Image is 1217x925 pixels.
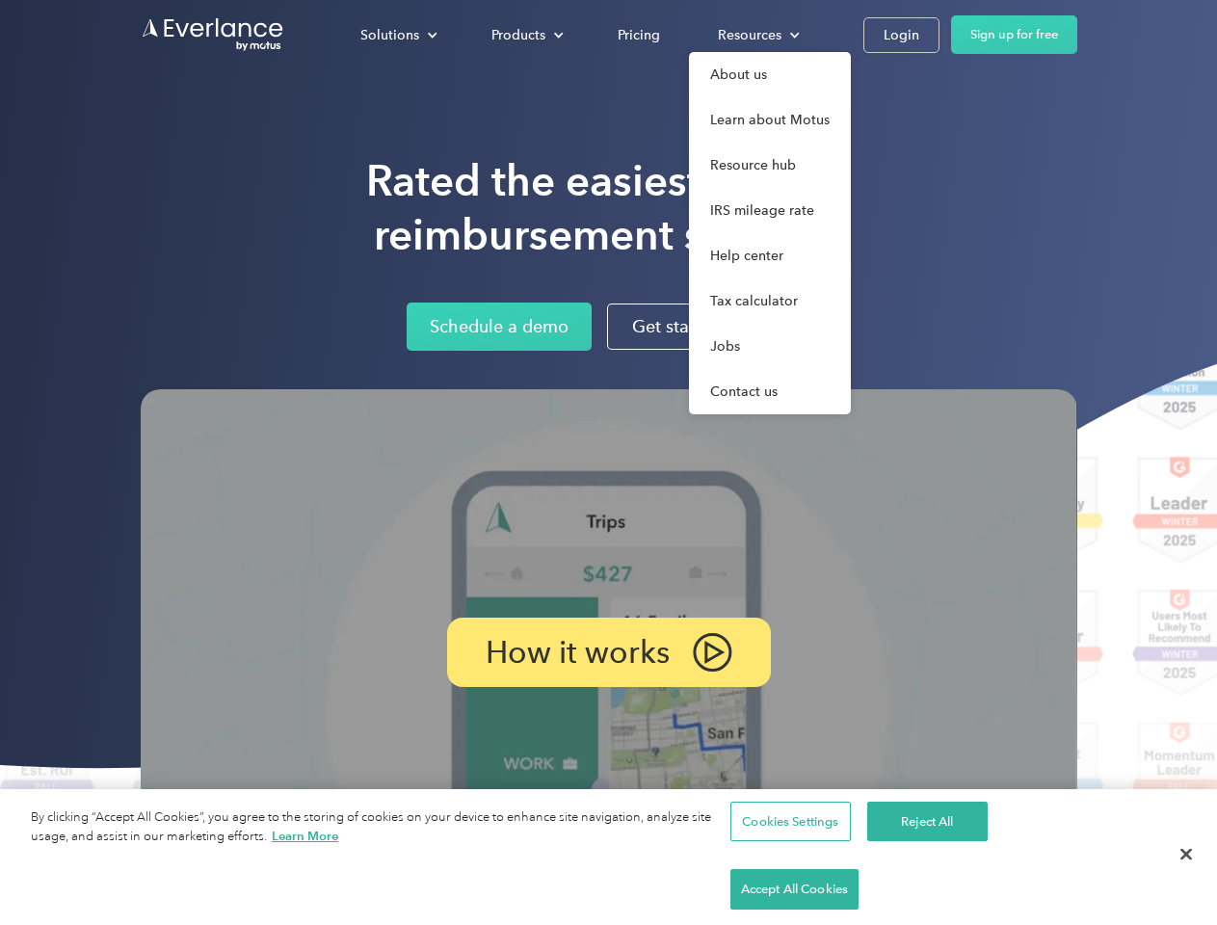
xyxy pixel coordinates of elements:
a: Schedule a demo [407,303,592,351]
a: IRS mileage rate [689,188,851,233]
button: Accept All Cookies [730,869,859,910]
div: Solutions [360,23,419,47]
div: Resources [718,23,781,47]
div: Login [884,23,919,47]
nav: Resources [689,52,851,414]
h1: Rated the easiest vehicle reimbursement solution [366,154,851,262]
a: Go to homepage [141,16,285,53]
a: Get started for free [607,304,810,350]
a: Tax calculator [689,278,851,324]
a: Sign up for free [951,15,1077,54]
button: Close [1165,833,1207,876]
div: Resources [699,18,815,52]
div: Solutions [341,18,453,52]
div: Products [491,23,545,47]
div: By clicking “Accept All Cookies”, you agree to the storing of cookies on your device to enhance s... [31,808,730,847]
a: Jobs [689,324,851,369]
a: Contact us [689,369,851,414]
a: More information about your privacy, opens in a new tab [272,829,338,843]
button: Cookies Settings [730,802,851,842]
button: Reject All [867,802,988,842]
a: Learn about Motus [689,97,851,143]
input: Submit [142,115,239,155]
div: Products [472,18,579,52]
a: Pricing [598,18,679,52]
div: Pricing [618,23,660,47]
a: About us [689,52,851,97]
p: How it works [486,641,670,664]
a: Help center [689,233,851,278]
a: Login [863,17,939,53]
a: Resource hub [689,143,851,188]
